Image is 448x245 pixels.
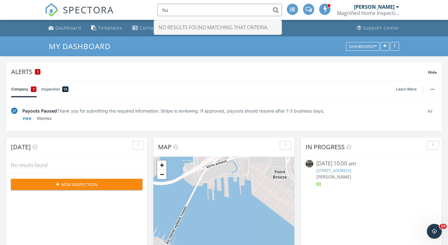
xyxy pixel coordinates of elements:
span: New Inspection [61,181,98,188]
img: under-review-2fe708636b114a7f4b8d.svg [11,108,17,114]
iframe: Intercom live chat [427,224,442,239]
div: Templates [98,25,122,31]
button: Dashboards [346,42,380,51]
div: Thank you for submitting the required information. Stripe is reviewing. If approved, payouts shou... [22,108,418,114]
a: Support Center [354,22,402,34]
div: No results found [6,157,147,173]
div: [PERSON_NAME] [354,4,394,10]
a: Contacts [130,22,163,34]
span: [PERSON_NAME] [316,174,351,180]
span: 1 [33,86,35,92]
a: Inspection [41,81,68,97]
input: Search everything... [157,4,282,16]
a: Zoom out [157,170,166,179]
a: [DATE] 10:00 am [STREET_ADDRESS] [PERSON_NAME] [306,160,437,187]
span: SPECTORA [63,3,114,16]
a: SPECTORA [45,8,114,21]
span: Hide [428,70,437,75]
a: Zoom in [157,160,166,170]
a: Templates [89,22,125,34]
div: Contacts [140,25,160,31]
div: Dashboards [349,44,377,49]
a: My Dashboard [49,41,116,51]
span: Payouts Paused [22,108,57,113]
a: Learn More [396,86,420,92]
button: New Inspection [11,179,142,190]
span: 13 [63,86,67,92]
span: Map [158,143,171,151]
div: [DATE] 10:00 am [316,160,426,168]
img: The Best Home Inspection Software - Spectora [45,3,58,17]
img: streetview [306,160,313,168]
div: Dashboard [55,25,81,31]
div: Support Center [363,25,399,31]
div: Alerts [11,67,428,76]
span: [DATE] [11,143,31,151]
img: ellipsis-632cfdd7c38ec3a7d453.svg [430,89,435,90]
div: Magnified Home Inspections [337,10,399,16]
div: No results found matching that criteria. [154,20,282,35]
a: Dashboard [46,22,84,34]
div: 4d [423,108,437,122]
span: 1 [37,70,39,74]
span: 10 [440,224,447,229]
a: Company [11,81,36,97]
span: In Progress [306,143,345,151]
a: [STREET_ADDRESS] [316,168,351,173]
a: Dismiss [37,115,52,122]
a: View [22,115,31,122]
